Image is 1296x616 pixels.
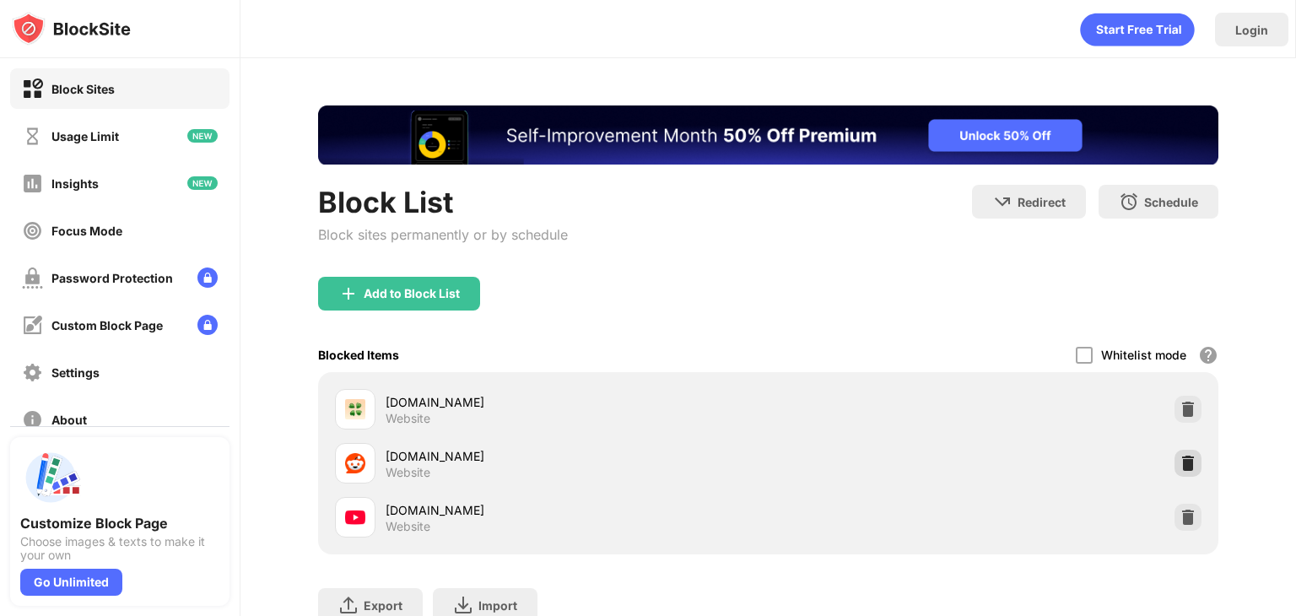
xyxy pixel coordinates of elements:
div: [DOMAIN_NAME] [386,393,768,411]
div: animation [1080,13,1195,46]
img: logo-blocksite.svg [12,12,131,46]
img: insights-off.svg [22,173,43,194]
div: Go Unlimited [20,569,122,596]
img: time-usage-off.svg [22,126,43,147]
div: Customize Block Page [20,515,219,532]
img: block-on.svg [22,78,43,100]
div: Add to Block List [364,287,460,300]
img: focus-off.svg [22,220,43,241]
div: Insights [51,176,99,191]
div: Block List [318,185,568,219]
img: favicons [345,453,365,473]
div: [DOMAIN_NAME] [386,501,768,519]
img: customize-block-page-off.svg [22,315,43,336]
div: Custom Block Page [51,318,163,332]
div: Focus Mode [51,224,122,238]
div: Website [386,519,430,534]
img: favicons [345,507,365,527]
div: Website [386,411,430,426]
div: Login [1235,23,1268,37]
div: Whitelist mode [1101,348,1186,362]
img: new-icon.svg [187,176,218,190]
div: Redirect [1018,195,1066,209]
img: password-protection-off.svg [22,267,43,289]
img: favicons [345,399,365,419]
img: new-icon.svg [187,129,218,143]
img: lock-menu.svg [197,267,218,288]
div: Schedule [1144,195,1198,209]
div: Export [364,598,402,613]
div: Blocked Items [318,348,399,362]
div: Settings [51,365,100,380]
div: [DOMAIN_NAME] [386,447,768,465]
div: Password Protection [51,271,173,285]
img: settings-off.svg [22,362,43,383]
iframe: Banner [318,105,1218,165]
img: about-off.svg [22,409,43,430]
div: Usage Limit [51,129,119,143]
div: Block Sites [51,82,115,96]
img: push-custom-page.svg [20,447,81,508]
div: Import [478,598,517,613]
div: Choose images & texts to make it your own [20,535,219,562]
div: Block sites permanently or by schedule [318,226,568,243]
img: lock-menu.svg [197,315,218,335]
div: Website [386,465,430,480]
div: About [51,413,87,427]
